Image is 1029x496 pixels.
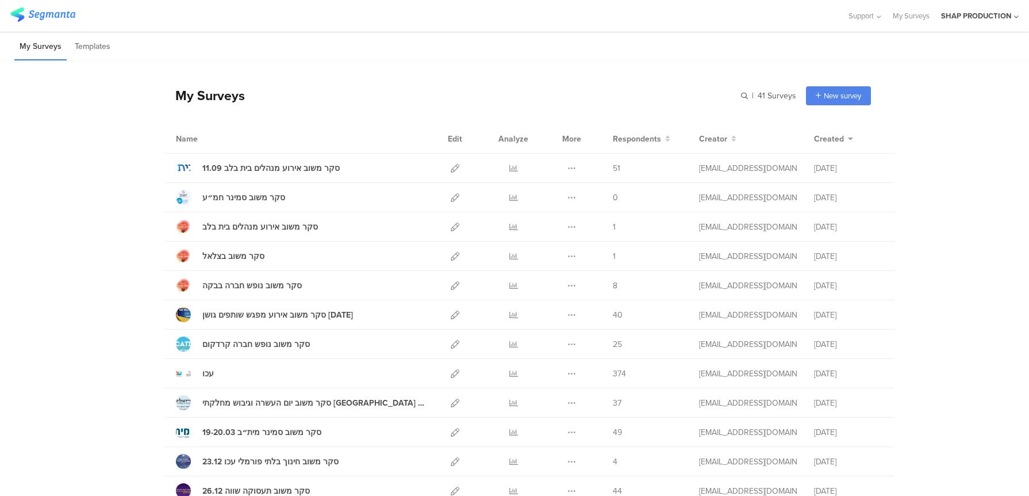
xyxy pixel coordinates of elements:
[202,426,321,438] div: סקר משוב סמינר מית״ב 19-20.03
[613,133,661,145] span: Respondents
[699,192,797,204] div: shapievents@gmail.com
[176,278,302,293] a: סקר משוב נופש חברה בבקה
[699,309,797,321] div: shapievents@gmail.com
[496,124,531,153] div: Analyze
[814,162,883,174] div: [DATE]
[814,426,883,438] div: [DATE]
[164,86,245,105] div: My Surveys
[176,337,310,352] a: סקר משוב נופש חברה קרדקום
[202,162,340,174] div: 11.09 סקר משוב אירוע מנהלים בית בלב
[758,90,796,102] span: 41 Surveys
[699,368,797,380] div: shapievents@gmail.com
[941,10,1011,21] div: SHAP PRODUCTION
[814,368,883,380] div: [DATE]
[613,368,626,380] span: 374
[176,425,321,440] a: סקר משוב סמינר מית״ב 19-20.03
[699,426,797,438] div: shapievents@gmail.com
[613,162,620,174] span: 51
[176,454,339,469] a: 23.12 סקר משוב חינוך בלתי פורמלי עכו
[613,309,623,321] span: 40
[202,456,339,468] div: 23.12 סקר משוב חינוך בלתי פורמלי עכו
[699,221,797,233] div: shapievents@gmail.com
[814,221,883,233] div: [DATE]
[14,33,67,60] li: My Surveys
[202,221,318,233] div: סקר משוב אירוע מנהלים בית בלב
[848,10,874,21] span: Support
[814,280,883,292] div: [DATE]
[699,133,736,145] button: Creator
[176,249,264,264] a: סקר משוב בצלאל
[202,368,214,380] div: עכו
[613,192,618,204] span: 0
[814,133,853,145] button: Created
[814,456,883,468] div: [DATE]
[443,124,467,153] div: Edit
[699,162,797,174] div: shapievents@gmail.com
[814,192,883,204] div: [DATE]
[202,338,310,350] div: סקר משוב נופש חברה קרדקום
[814,338,883,350] div: [DATE]
[699,250,797,262] div: shapievents@gmail.com
[70,33,116,60] li: Templates
[202,397,425,409] div: סקר משוב יום העשרה וגיבוש מחלקתי בירושלים 22.04
[613,426,622,438] span: 49
[613,133,670,145] button: Respondents
[202,309,353,321] div: סקר משוב אירוע מפגש שותפים גושן 11.06.25
[814,250,883,262] div: [DATE]
[176,307,353,322] a: סקר משוב אירוע מפגש שותפים גושן [DATE]
[699,397,797,409] div: shapievents@gmail.com
[176,395,425,410] a: סקר משוב יום העשרה וגיבוש מחלקתי [GEOGRAPHIC_DATA] 22.04
[613,338,622,350] span: 25
[814,397,883,409] div: [DATE]
[824,90,861,101] span: New survey
[176,133,245,145] div: Name
[613,280,617,292] span: 8
[750,90,755,102] span: |
[10,7,75,22] img: segmanta logo
[176,366,214,381] a: עכו
[699,280,797,292] div: shapievents@gmail.com
[176,190,285,205] a: סקר משוב סמינר חמ״ע
[176,161,340,175] a: 11.09 סקר משוב אירוע מנהלים בית בלב
[202,280,302,292] div: סקר משוב נופש חברה בבקה
[814,133,844,145] span: Created
[814,309,883,321] div: [DATE]
[699,133,727,145] span: Creator
[559,124,584,153] div: More
[613,397,621,409] span: 37
[202,250,264,262] div: סקר משוב בצלאל
[613,456,617,468] span: 4
[613,221,616,233] span: 1
[176,219,318,234] a: סקר משוב אירוע מנהלים בית בלב
[613,250,616,262] span: 1
[699,338,797,350] div: shapievents@gmail.com
[699,456,797,468] div: shapievents@gmail.com
[202,192,285,204] div: סקר משוב סמינר חמ״ע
